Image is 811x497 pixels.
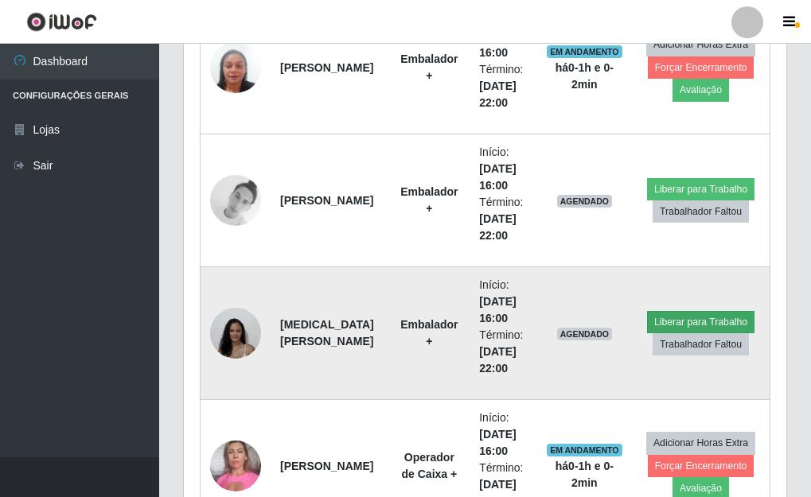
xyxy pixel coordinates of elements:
span: EM ANDAMENTO [547,444,622,456]
time: [DATE] 22:00 [479,80,516,109]
time: [DATE] 16:00 [479,428,516,457]
strong: [PERSON_NAME] [280,61,373,74]
strong: Operador de Caixa + [402,451,458,480]
button: Avaliação [673,79,729,101]
li: Início: [479,144,527,194]
button: Forçar Encerramento [648,455,754,477]
time: [DATE] 22:00 [479,212,516,242]
span: AGENDADO [557,195,613,208]
strong: [PERSON_NAME] [280,194,373,207]
button: Trabalhador Faltou [653,333,749,355]
img: 1703781074039.jpeg [210,22,261,113]
time: [DATE] 16:00 [479,295,516,324]
li: Término: [479,194,527,244]
strong: Embalador + [400,318,458,348]
button: Liberar para Trabalho [647,311,754,333]
time: [DATE] 22:00 [479,345,516,375]
li: Início: [479,410,527,460]
strong: Embalador + [400,52,458,82]
img: CoreUI Logo [26,12,97,32]
li: Início: [479,277,527,327]
strong: [MEDICAL_DATA][PERSON_NAME] [280,318,374,348]
button: Adicionar Horas Extra [646,432,755,454]
time: [DATE] 16:00 [479,162,516,192]
strong: há 0-1 h e 0-2 min [556,61,614,91]
button: Forçar Encerramento [648,56,754,79]
strong: há 0-1 h e 0-2 min [556,460,614,489]
li: Término: [479,327,527,377]
span: EM ANDAMENTO [547,45,622,58]
li: Término: [479,61,527,111]
button: Adicionar Horas Extra [646,33,755,56]
button: Trabalhador Faltou [653,200,749,223]
img: 1730297824341.jpeg [210,175,261,226]
span: AGENDADO [557,328,613,340]
img: 1745229260495.jpeg [210,308,261,359]
button: Liberar para Trabalho [647,178,754,200]
strong: Embalador + [400,185,458,215]
strong: [PERSON_NAME] [280,460,373,472]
